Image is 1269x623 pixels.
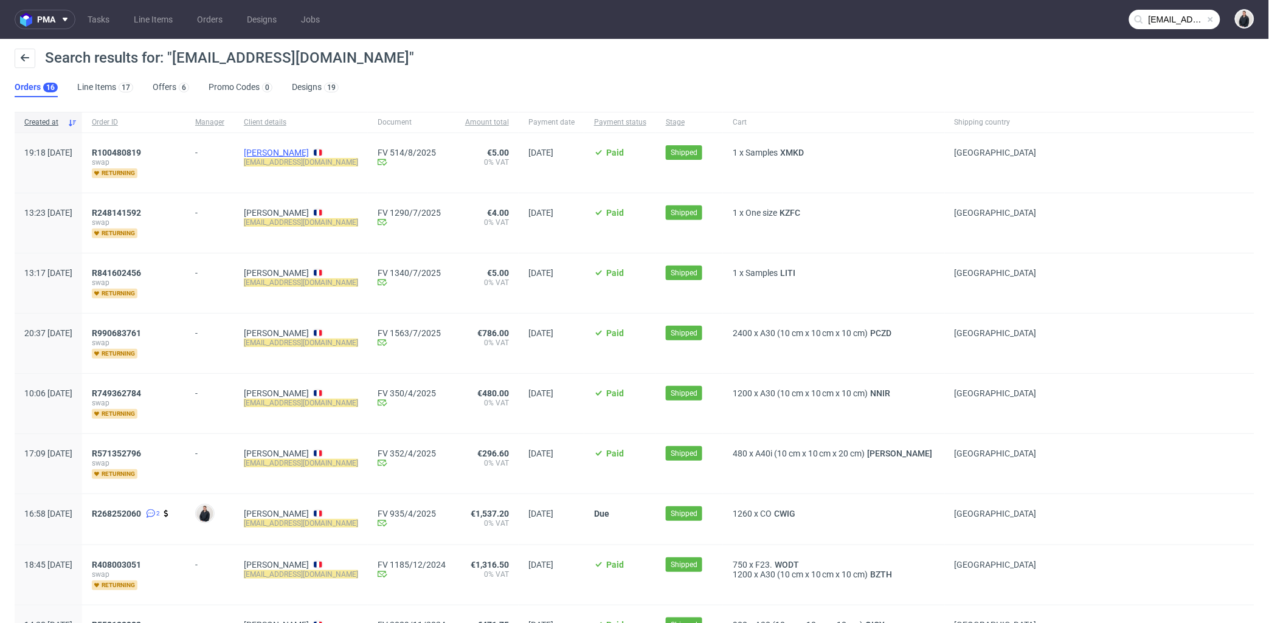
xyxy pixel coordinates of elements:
span: Paid [606,449,624,458]
a: R408003051 [92,560,143,570]
div: x [733,560,935,570]
a: Orders16 [15,78,58,97]
span: returning [92,469,137,479]
span: pma [37,15,55,24]
span: [PERSON_NAME] [865,449,935,458]
div: x [733,570,935,579]
div: 19 [327,83,336,92]
span: 19:18 [DATE] [24,148,72,157]
span: returning [92,289,137,298]
span: 13:23 [DATE] [24,208,72,218]
span: Shipped [671,388,697,399]
span: Shipped [671,508,697,519]
a: [PERSON_NAME] [244,328,309,338]
span: 0% VAT [465,278,509,287]
a: Orders [190,10,230,29]
a: [PERSON_NAME] [244,449,309,458]
span: [GEOGRAPHIC_DATA] [955,560,1037,570]
img: Adrian Margula [1236,10,1253,27]
span: Paid [606,328,624,338]
span: €5.00 [487,268,509,278]
span: R268252060 [92,509,141,518]
span: Shipped [671,328,697,339]
span: 10:06 [DATE] [24,388,72,398]
div: x [733,328,935,338]
a: KZFC [777,208,803,218]
div: - [195,384,224,398]
span: €786.00 [477,328,509,338]
div: - [195,203,224,218]
span: €1,316.50 [471,560,509,570]
span: €1,537.20 [471,509,509,518]
span: One size [745,208,777,218]
mark: [EMAIL_ADDRESS][DOMAIN_NAME] [244,218,358,227]
span: [DATE] [528,388,553,398]
span: swap [92,338,176,348]
span: €296.60 [477,449,509,458]
div: x [733,208,935,218]
a: PCZD [868,328,894,338]
span: Payment status [594,117,646,128]
div: 6 [182,83,186,92]
mark: [EMAIL_ADDRESS][DOMAIN_NAME] [244,399,358,407]
span: 1260 [733,509,752,518]
span: 0% VAT [465,458,509,468]
span: swap [92,458,176,468]
span: [GEOGRAPHIC_DATA] [955,328,1037,338]
a: FV 1563/7/2025 [378,328,446,338]
span: [DATE] [528,328,553,338]
span: 2 [156,509,160,518]
span: Samples [745,268,778,278]
a: 2 [143,509,160,518]
a: CWIG [772,509,798,518]
span: Search results for: "[EMAIL_ADDRESS][DOMAIN_NAME]" [45,49,414,66]
a: Line Items17 [77,78,133,97]
div: 16 [46,83,55,92]
span: Due [594,509,609,518]
span: 13:17 [DATE] [24,268,72,278]
span: [GEOGRAPHIC_DATA] [955,208,1037,218]
span: A40i (10 cm x 10 cm x 20 cm) [755,449,865,458]
a: R571352796 [92,449,143,458]
button: pma [15,10,75,29]
mark: [EMAIL_ADDRESS][DOMAIN_NAME] [244,519,358,528]
a: [PERSON_NAME] [244,268,309,278]
span: Paid [606,388,624,398]
span: Amount total [465,117,509,128]
span: swap [92,398,176,408]
span: BZTH [868,570,895,579]
a: [PERSON_NAME] [244,509,309,518]
a: FV 1290/7/2025 [378,208,446,218]
span: [DATE] [528,148,553,157]
span: Order ID [92,117,176,128]
span: R841602456 [92,268,141,278]
a: [PERSON_NAME] [244,148,309,157]
span: returning [92,229,137,238]
a: R268252060 [92,509,143,518]
span: €5.00 [487,148,509,157]
span: CO [760,509,772,518]
span: XMKD [778,148,806,157]
span: R248141592 [92,208,141,218]
span: swap [92,157,176,167]
a: R841602456 [92,268,143,278]
span: Shipped [671,207,697,218]
span: Cart [733,117,935,128]
span: 0% VAT [465,398,509,408]
a: R100480819 [92,148,143,157]
div: x [733,388,935,398]
span: [DATE] [528,268,553,278]
a: FV 514/8/2025 [378,148,446,157]
span: Shipped [671,559,697,570]
span: [GEOGRAPHIC_DATA] [955,268,1037,278]
a: R749362784 [92,388,143,398]
span: 1200 [733,388,752,398]
span: 18:45 [DATE] [24,560,72,570]
span: 2400 [733,328,752,338]
span: Paid [606,208,624,218]
a: [PERSON_NAME] [244,560,309,570]
span: Paid [606,148,624,157]
span: returning [92,168,137,178]
a: WODT [772,560,801,570]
